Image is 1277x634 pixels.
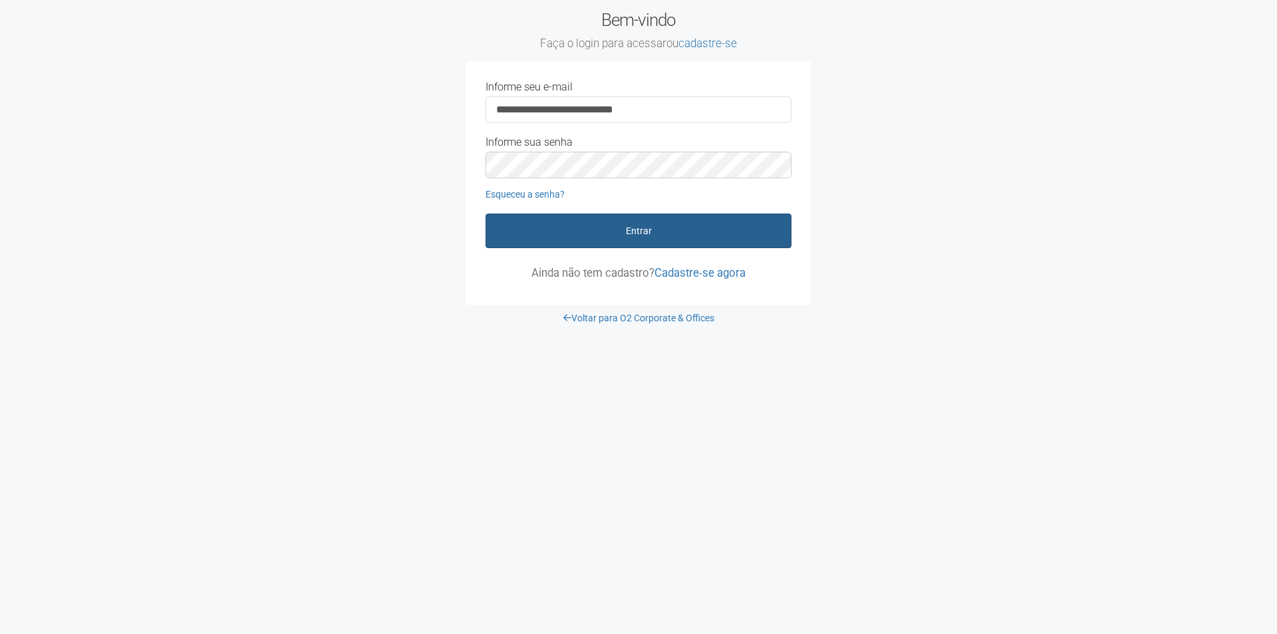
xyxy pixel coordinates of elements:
small: Faça o login para acessar [466,37,811,51]
h2: Bem-vindo [466,10,811,51]
a: Voltar para O2 Corporate & Offices [563,313,714,323]
label: Informe seu e-mail [486,81,573,93]
a: Cadastre-se agora [654,266,746,279]
button: Entrar [486,214,791,248]
a: Esqueceu a senha? [486,189,565,200]
span: ou [666,37,737,50]
label: Informe sua senha [486,136,573,148]
a: cadastre-se [678,37,737,50]
p: Ainda não tem cadastro? [486,267,791,279]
